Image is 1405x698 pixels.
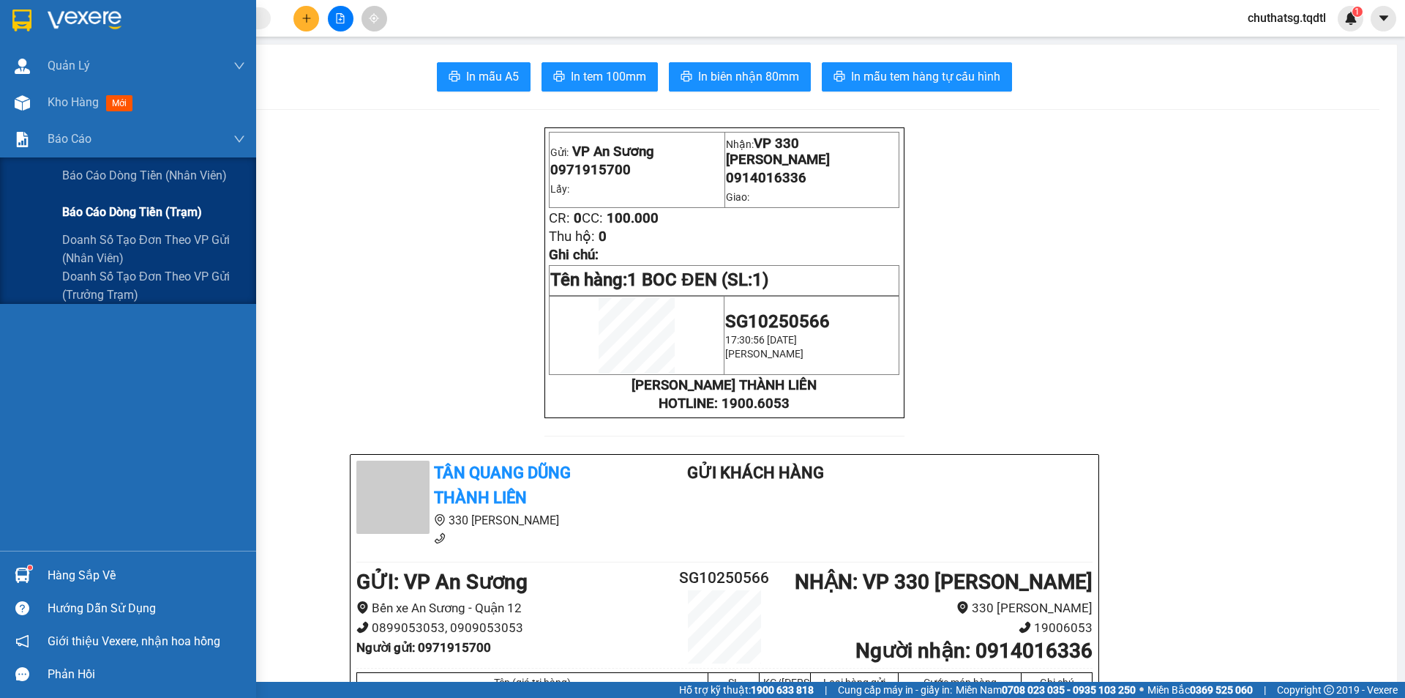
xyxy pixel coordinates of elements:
[48,565,245,587] div: Hàng sắp về
[1147,682,1253,698] span: Miền Bắc
[632,377,817,393] strong: [PERSON_NAME] THÀNH LIÊN
[956,682,1136,698] span: Miền Nam
[6,61,28,75] span: Lấy:
[698,67,799,86] span: In biên nhận 80mm
[328,6,353,31] button: file-add
[361,677,704,688] div: Tên (giá trị hàng)
[687,464,824,482] b: Gửi khách hàng
[795,570,1093,594] b: NHẬN : VP 330 [PERSON_NAME]
[356,640,491,655] b: Người gửi : 0971915700
[369,13,379,23] span: aim
[659,396,790,412] strong: HOTLINE: 1900.6053
[542,62,658,92] button: printerIn tem 100mm
[301,13,312,23] span: plus
[833,70,845,84] span: printer
[6,8,68,40] span: VP An Sương
[48,632,220,650] span: Giới thiệu Vexere, nhận hoa hồng
[293,6,319,31] button: plus
[28,565,32,570] sup: 1
[855,639,1093,663] b: Người nhận : 0914016336
[550,183,569,195] span: Lấy:
[550,144,723,160] p: Gửi:
[549,229,595,245] span: Thu hộ:
[434,514,446,526] span: environment
[1139,687,1144,693] span: ⚪️
[1352,7,1363,17] sup: 1
[62,203,202,221] span: Báo cáo dòng tiền (trạm)
[1190,684,1253,696] strong: 0369 525 060
[712,677,755,688] div: SL
[356,601,369,614] span: environment
[786,598,1093,618] li: 330 [PERSON_NAME]
[48,56,90,75] span: Quản Lý
[1236,9,1338,27] span: chuthatsg.tqdtl
[627,270,768,290] span: 1 BOC ĐEN (SL:
[956,601,969,614] span: environment
[681,70,692,84] span: printer
[437,62,531,92] button: printerIn mẫu A5
[110,8,214,40] p: Nhận:
[825,682,827,698] span: |
[110,8,214,40] span: VP 330 [PERSON_NAME]
[15,634,29,648] span: notification
[599,229,607,245] span: 0
[48,130,91,148] span: Báo cáo
[15,132,30,147] img: solution-icon
[851,67,1000,86] span: In mẫu tem hàng tự cấu hình
[1371,6,1396,31] button: caret-down
[1002,684,1136,696] strong: 0708 023 035 - 0935 103 250
[902,677,1017,688] div: Cước món hàng
[110,61,137,75] span: Giao:
[1324,685,1334,695] span: copyright
[679,682,814,698] span: Hỗ trợ kỹ thuật:
[763,677,806,688] div: KG/[PERSON_NAME]
[726,191,749,203] span: Giao:
[62,81,114,97] span: 100.000
[356,570,528,594] b: GỬI : VP An Sương
[726,135,830,168] span: VP 330 [PERSON_NAME]
[571,67,646,86] span: In tem 100mm
[48,664,245,686] div: Phản hồi
[752,270,768,290] span: 1)
[434,532,446,544] span: phone
[669,62,811,92] button: printerIn biên nhận 80mm
[62,267,245,304] span: Doanh số tạo đơn theo VP gửi (trưởng trạm)
[786,618,1093,638] li: 19006053
[48,598,245,620] div: Hướng dẫn sử dụng
[549,210,570,226] span: CR:
[726,170,806,186] span: 0914016336
[1344,12,1357,25] img: icon-new-feature
[356,511,629,530] li: 330 [PERSON_NAME]
[838,682,952,698] span: Cung cấp máy in - giấy in:
[4,99,50,115] span: Thu hộ:
[1019,621,1031,634] span: phone
[233,133,245,145] span: down
[62,166,227,185] span: Báo cáo dòng tiền (nhân viên)
[607,210,659,226] span: 100.000
[4,81,26,97] span: CR:
[233,60,245,72] span: down
[572,144,654,160] span: VP An Sương
[15,59,30,74] img: warehouse-icon
[6,42,86,59] span: 0971915700
[725,334,797,346] span: 17:30:56 [DATE]
[663,566,786,590] h2: SG10250566
[553,70,565,84] span: printer
[15,95,30,111] img: warehouse-icon
[356,618,663,638] li: 0899053053, 0909053053
[1355,7,1360,17] span: 1
[1264,682,1266,698] span: |
[550,270,768,290] span: Tên hàng:
[549,247,599,263] span: Ghi chú:
[6,8,108,40] p: Gửi:
[15,568,30,583] img: warehouse-icon
[356,621,369,634] span: phone
[814,677,894,688] div: Loại hàng gửi
[822,62,1012,92] button: printerIn mẫu tem hàng tự cấu hình
[582,210,603,226] span: CC:
[751,684,814,696] strong: 1900 633 818
[15,601,29,615] span: question-circle
[356,598,663,618] li: Bến xe An Sương - Quận 12
[37,81,59,97] span: CC:
[1025,677,1088,688] div: Ghi chú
